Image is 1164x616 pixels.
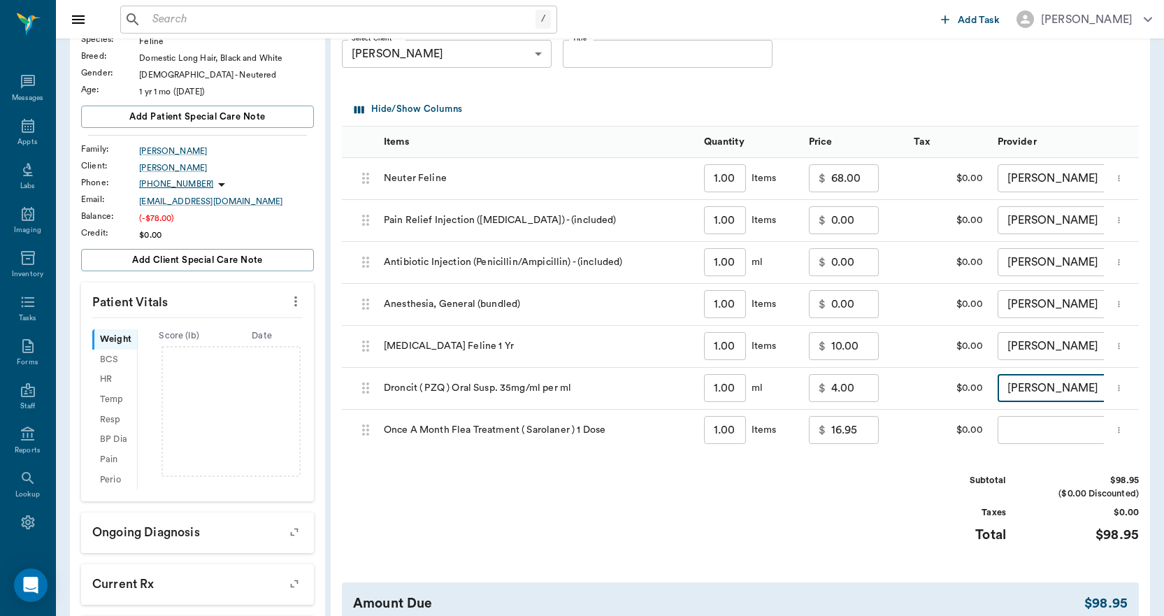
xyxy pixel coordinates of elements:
[907,126,991,157] div: Tax
[998,332,1137,360] div: [PERSON_NAME]
[139,52,314,64] div: Domestic Long Hair, Black and White
[1084,594,1128,614] div: $98.95
[92,329,137,350] div: Weight
[81,143,139,155] div: Family :
[14,568,48,602] div: Open Intercom Messenger
[831,416,879,444] input: 0.00
[17,137,37,148] div: Appts
[746,255,763,269] div: ml
[92,370,137,390] div: HR
[81,33,139,45] div: Species :
[139,162,314,174] a: [PERSON_NAME]
[139,85,314,98] div: 1 yr 1 mo ([DATE])
[15,445,41,456] div: Reports
[92,450,137,470] div: Pain
[17,357,38,368] div: Forms
[147,10,536,29] input: Search
[81,210,139,222] div: Balance :
[901,525,1006,545] div: Total
[139,212,314,224] div: (-$78.00)
[1111,292,1127,316] button: more
[377,242,697,284] div: Antibiotic Injection (Penicillin/Ampicillin) - (included)
[139,195,314,208] a: [EMAIL_ADDRESS][DOMAIN_NAME]
[1111,250,1127,274] button: more
[998,290,1137,318] div: [PERSON_NAME]
[831,206,879,234] input: 0.00
[285,289,307,313] button: more
[998,248,1137,276] div: [PERSON_NAME]
[377,368,697,410] div: Droncit ( PZQ ) Oral Susp. 35mg/ml per ml
[831,374,879,402] input: 0.00
[819,380,826,396] p: $
[831,248,879,276] input: 0.00
[81,176,139,189] div: Phone :
[1111,166,1127,190] button: more
[536,10,551,29] div: /
[746,339,777,353] div: Items
[377,126,697,157] div: Items
[220,329,303,343] div: Date
[831,290,879,318] input: 0.00
[377,200,697,242] div: Pain Relief Injection ([MEDICAL_DATA]) - (included)
[998,206,1137,234] div: [PERSON_NAME]
[704,122,745,162] div: Quantity
[92,470,137,490] div: Perio
[377,326,697,368] div: [MEDICAL_DATA] Feline 1 Yr
[15,489,40,500] div: Lookup
[377,284,697,326] div: Anesthesia, General (bundled)
[81,106,314,128] button: Add patient Special Care Note
[746,171,777,185] div: Items
[353,594,1084,614] div: Amount Due
[831,164,879,192] input: 0.00
[573,34,587,43] label: Title
[81,50,139,62] div: Breed :
[377,410,697,452] div: Once A Month Flea Treatment ( Sarolaner ) 1 Dose
[697,126,802,157] div: Quantity
[377,158,697,200] div: Neuter Feline
[352,34,391,43] label: Select Client
[132,252,263,268] span: Add client Special Care Note
[819,254,826,271] p: $
[20,181,35,192] div: Labs
[14,225,41,236] div: Imaging
[746,381,763,395] div: ml
[819,422,826,438] p: $
[1111,208,1127,232] button: more
[1005,6,1163,32] button: [PERSON_NAME]
[914,122,930,162] div: Tax
[12,269,43,280] div: Inventory
[81,83,139,96] div: Age :
[1041,11,1133,28] div: [PERSON_NAME]
[809,122,833,162] div: Price
[92,410,137,430] div: Resp
[92,389,137,410] div: Temp
[138,329,221,343] div: Score ( lb )
[998,122,1037,162] div: Provider
[351,99,466,120] button: Select columns
[20,401,35,412] div: Staff
[802,126,907,157] div: Price
[1034,525,1139,545] div: $98.95
[92,430,137,450] div: BP Dia
[139,35,314,48] div: Feline
[819,338,826,354] p: $
[342,40,552,68] div: [PERSON_NAME]
[1034,474,1139,487] div: $98.95
[998,164,1137,192] div: [PERSON_NAME]
[81,193,139,206] div: Email :
[907,368,991,410] div: $0.00
[819,170,826,187] p: $
[81,66,139,79] div: Gender :
[819,212,826,229] p: $
[819,296,826,313] p: $
[907,410,991,452] div: $0.00
[998,374,1137,402] div: [PERSON_NAME]
[907,242,991,284] div: $0.00
[1034,487,1139,501] div: ($0.00 Discounted)
[81,564,314,599] p: Current Rx
[907,158,991,200] div: $0.00
[139,69,314,81] div: [DEMOGRAPHIC_DATA] - Neutered
[139,229,314,241] div: $0.00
